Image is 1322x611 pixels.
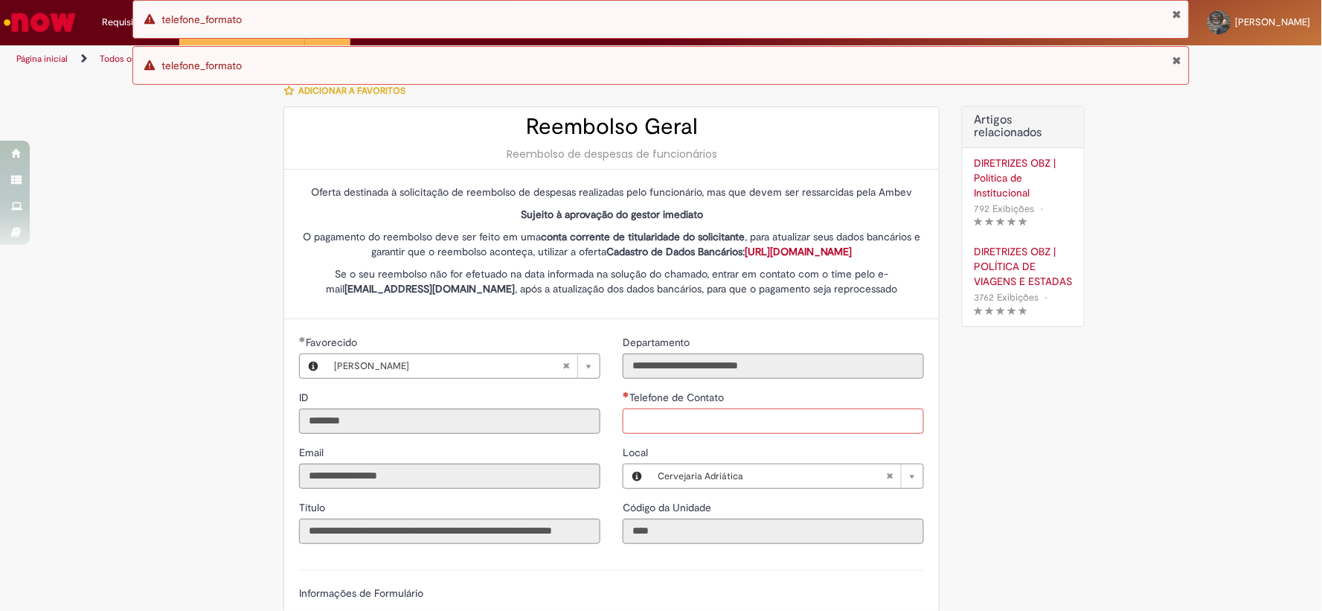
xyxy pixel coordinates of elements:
[1172,54,1181,66] button: Fechar Notificação
[300,354,327,378] button: Favorecido, Visualizar este registro Michael Ziebart de Oliveira
[745,245,853,258] a: [URL][DOMAIN_NAME]
[974,114,1073,140] h3: Artigos relacionados
[299,501,328,514] span: Somente leitura - Título
[623,336,693,349] span: Somente leitura - Departamento
[879,464,901,488] abbr: Limpar campo Local
[298,85,405,97] span: Adicionar a Favoritos
[623,354,924,379] input: Departamento
[299,390,312,405] label: Somente leitura - ID
[974,202,1034,215] span: 792 Exibições
[327,354,600,378] a: [PERSON_NAME]Limpar campo Favorecido
[299,500,328,515] label: Somente leitura - Título
[102,15,154,30] span: Requisições
[623,464,650,488] button: Local, Visualizar este registro Cervejaria Adriática
[623,500,714,515] label: Somente leitura - Código da Unidade
[299,586,423,600] label: Informações de Formulário
[623,446,651,459] span: Local
[623,335,693,350] label: Somente leitura - Departamento
[299,445,327,460] label: Somente leitura - Email
[974,291,1039,304] span: 3762 Exibições
[541,230,745,243] strong: conta corrente de titularidade do solicitante
[299,185,924,199] p: Oferta destinada à solicitação de reembolso de despesas realizadas pelo funcionário, mas que deve...
[344,282,515,295] strong: [EMAIL_ADDRESS][DOMAIN_NAME]
[161,13,242,26] span: telefone_formato
[629,391,727,404] span: Telefone de Contato
[1236,16,1311,28] span: [PERSON_NAME]
[299,446,327,459] span: Somente leitura - Email
[623,519,924,544] input: Código da Unidade
[299,336,306,342] span: Obrigatório Preenchido
[161,59,242,72] span: telefone_formato
[306,336,360,349] span: Necessários - Favorecido
[299,464,600,489] input: Email
[606,245,853,258] strong: Cadastro de Dados Bancários:
[658,464,886,488] span: Cervejaria Adriática
[623,409,924,434] input: Telefone de Contato
[299,266,924,296] p: Se o seu reembolso não for efetuado na data informada na solução do chamado, entrar em contato co...
[299,147,924,161] div: Reembolso de despesas de funcionários
[650,464,923,488] a: Cervejaria AdriáticaLimpar campo Local
[299,409,600,434] input: ID
[299,519,600,544] input: Título
[623,501,714,514] span: Somente leitura - Código da Unidade
[16,53,68,65] a: Página inicial
[974,244,1073,289] a: DIRETRIZES OBZ | POLÍTICA DE VIAGENS E ESTADAS
[334,354,562,378] span: [PERSON_NAME]
[1,7,78,37] img: ServiceNow
[299,115,924,139] h2: Reembolso Geral
[974,156,1073,200] a: DIRETRIZES OBZ | Política de Institucional
[1042,287,1050,307] span: •
[555,354,577,378] abbr: Limpar campo Favorecido
[299,391,312,404] span: Somente leitura - ID
[521,208,703,221] strong: Sujeito à aprovação do gestor imediato
[1172,8,1181,20] button: Fechar Notificação
[11,45,870,73] ul: Trilhas de página
[100,53,179,65] a: Todos os Catálogos
[623,391,629,397] span: Necessários
[1037,199,1046,219] span: •
[299,229,924,259] p: O pagamento do reembolso deve ser feito em uma , para atualizar seus dados bancários e garantir q...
